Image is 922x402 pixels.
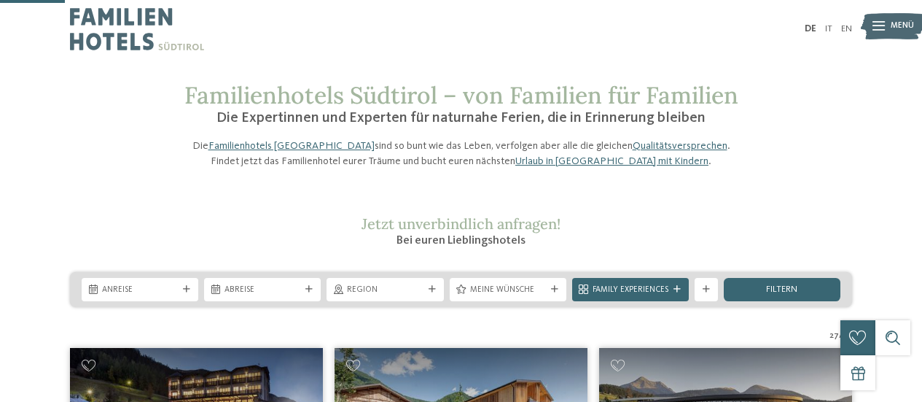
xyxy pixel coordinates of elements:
[633,141,727,151] a: Qualitätsversprechen
[891,20,914,32] span: Menü
[515,156,708,166] a: Urlaub in [GEOGRAPHIC_DATA] mit Kindern
[224,285,300,296] span: Abreise
[805,24,816,34] a: DE
[841,24,852,34] a: EN
[396,235,526,247] span: Bei euren Lieblingshotels
[829,331,839,342] span: 27
[593,285,668,296] span: Family Experiences
[825,24,832,34] a: IT
[470,285,546,296] span: Meine Wünsche
[184,139,738,168] p: Die sind so bunt wie das Leben, verfolgen aber alle die gleichen . Findet jetzt das Familienhotel...
[184,80,738,110] span: Familienhotels Südtirol – von Familien für Familien
[839,331,843,342] span: /
[102,285,178,296] span: Anreise
[347,285,423,296] span: Region
[362,214,560,233] span: Jetzt unverbindlich anfragen!
[208,141,375,151] a: Familienhotels [GEOGRAPHIC_DATA]
[766,285,797,295] span: filtern
[216,111,706,125] span: Die Expertinnen und Experten für naturnahe Ferien, die in Erinnerung bleiben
